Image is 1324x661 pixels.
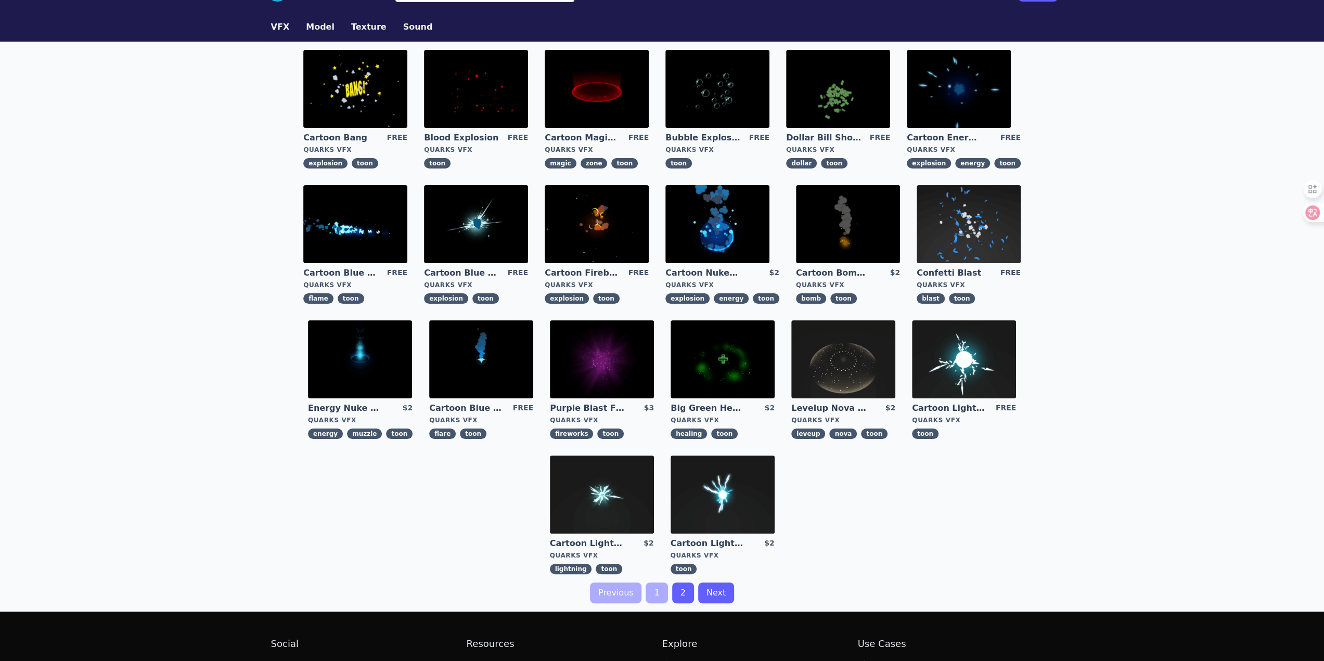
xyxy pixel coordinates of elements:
[550,320,654,398] img: imgAlt
[907,146,1021,154] div: Quarks VFX
[303,158,348,169] span: explosion
[306,21,335,33] button: Model
[907,158,951,169] span: explosion
[830,293,857,304] span: toon
[597,429,624,439] span: toon
[1000,132,1020,144] div: FREE
[786,158,817,169] span: dollar
[907,50,1011,128] img: imgAlt
[550,538,625,549] a: Cartoon Lightning Ball Explosion
[829,429,857,439] span: nova
[472,293,499,304] span: toon
[955,158,990,169] span: energy
[671,551,775,560] div: Quarks VFX
[508,132,528,144] div: FREE
[271,637,467,651] h2: Social
[665,185,769,263] img: imgAlt
[545,281,649,289] div: Quarks VFX
[298,21,343,33] a: Model
[387,132,407,144] div: FREE
[665,267,740,279] a: Cartoon Nuke Energy Explosion
[352,158,378,169] span: toon
[303,132,378,144] a: Cartoon Bang
[791,403,866,414] a: Levelup Nova Effect
[1000,267,1020,279] div: FREE
[698,582,734,603] a: Next
[749,132,769,144] div: FREE
[308,320,412,398] img: imgAlt
[545,293,589,304] span: explosion
[271,21,290,33] button: VFX
[550,416,654,424] div: Quarks VFX
[671,538,745,549] a: Cartoon Lightning Ball with Bloom
[303,185,407,263] img: imgAlt
[796,267,871,279] a: Cartoon Bomb Fuse
[424,132,499,144] a: Blood Explosion
[303,267,378,279] a: Cartoon Blue Flamethrower
[671,564,697,574] span: toon
[671,403,745,414] a: Big Green Healing Effect
[424,281,528,289] div: Quarks VFX
[424,185,528,263] img: imgAlt
[508,267,528,279] div: FREE
[665,132,740,144] a: Bubble Explosion
[303,146,407,154] div: Quarks VFX
[460,429,486,439] span: toon
[672,582,694,603] a: 2
[791,429,825,439] span: leveup
[912,403,987,414] a: Cartoon Lightning Ball
[596,564,622,574] span: toon
[550,456,654,534] img: imgAlt
[671,429,707,439] span: healing
[395,21,441,33] a: Sound
[263,21,298,33] a: VFX
[429,320,533,398] img: imgAlt
[796,185,900,263] img: imgAlt
[628,132,649,144] div: FREE
[949,293,975,304] span: toon
[671,320,775,398] img: imgAlt
[912,416,1016,424] div: Quarks VFX
[467,637,662,651] h2: Resources
[593,293,620,304] span: toon
[665,146,769,154] div: Quarks VFX
[917,281,1021,289] div: Quarks VFX
[550,551,654,560] div: Quarks VFX
[387,267,407,279] div: FREE
[885,403,895,414] div: $2
[303,50,407,128] img: imgAlt
[912,320,1016,398] img: imgAlt
[665,281,779,289] div: Quarks VFX
[858,637,1053,651] h2: Use Cases
[403,21,433,33] button: Sound
[996,403,1016,414] div: FREE
[545,50,649,128] img: imgAlt
[590,582,642,603] a: Previous
[303,293,333,304] span: flame
[424,146,528,154] div: Quarks VFX
[711,429,738,439] span: toon
[424,267,499,279] a: Cartoon Blue Gas Explosion
[890,267,899,279] div: $2
[786,50,890,128] img: imgAlt
[644,403,654,414] div: $3
[513,403,533,414] div: FREE
[912,429,939,439] span: toon
[796,293,826,304] span: bomb
[545,132,620,144] a: Cartoon Magic Zone
[671,416,775,424] div: Quarks VFX
[545,185,649,263] img: imgAlt
[665,293,710,304] span: explosion
[917,185,1021,263] img: imgAlt
[791,416,895,424] div: Quarks VFX
[796,281,900,289] div: Quarks VFX
[424,293,468,304] span: explosion
[308,416,413,424] div: Quarks VFX
[646,582,667,603] a: 1
[545,158,576,169] span: magic
[545,146,649,154] div: Quarks VFX
[351,21,387,33] button: Texture
[753,293,779,304] span: toon
[429,429,456,439] span: flare
[769,267,779,279] div: $2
